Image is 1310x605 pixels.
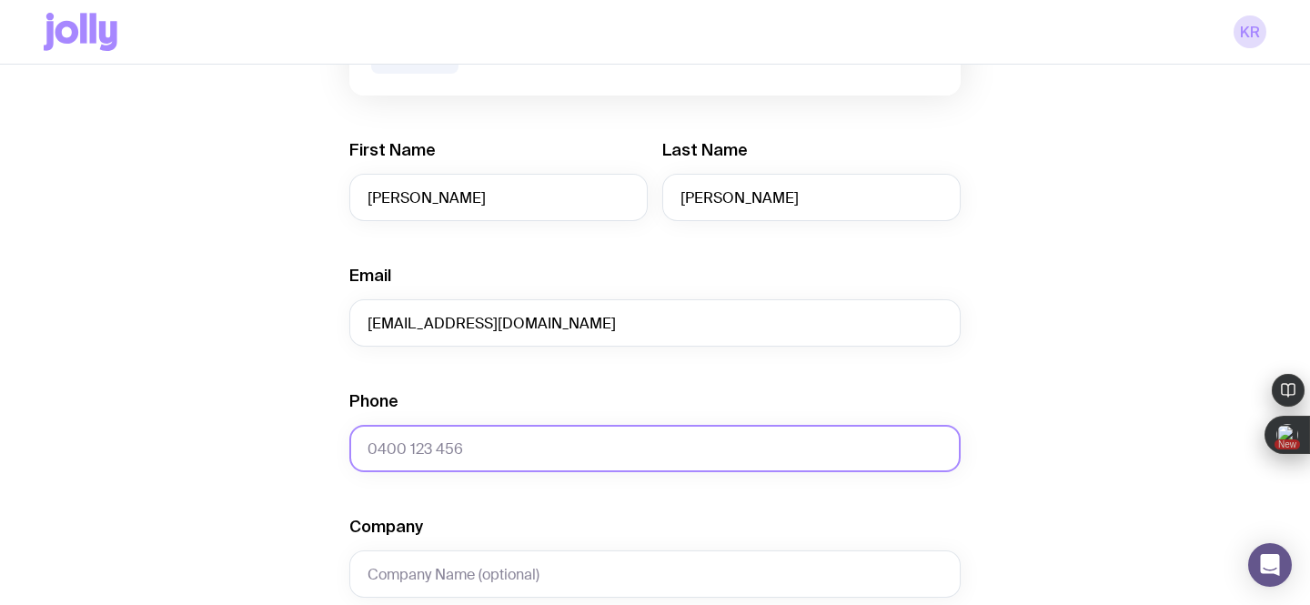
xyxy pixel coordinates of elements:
[1248,543,1292,587] div: Open Intercom Messenger
[662,139,748,161] label: Last Name
[349,139,436,161] label: First Name
[349,550,961,598] input: Company Name (optional)
[662,174,961,221] input: Last Name
[349,390,398,412] label: Phone
[349,265,391,287] label: Email
[1234,15,1266,48] a: KR
[349,174,648,221] input: First Name
[349,299,961,347] input: employee@company.com
[349,425,961,472] input: 0400 123 456
[349,516,423,538] label: Company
